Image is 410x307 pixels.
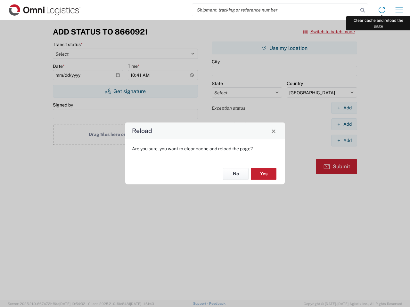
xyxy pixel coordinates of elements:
p: Are you sure, you want to clear cache and reload the page? [132,146,278,152]
button: No [223,168,249,180]
button: Close [269,126,278,135]
h4: Reload [132,126,152,136]
button: Yes [251,168,276,180]
input: Shipment, tracking or reference number [192,4,358,16]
